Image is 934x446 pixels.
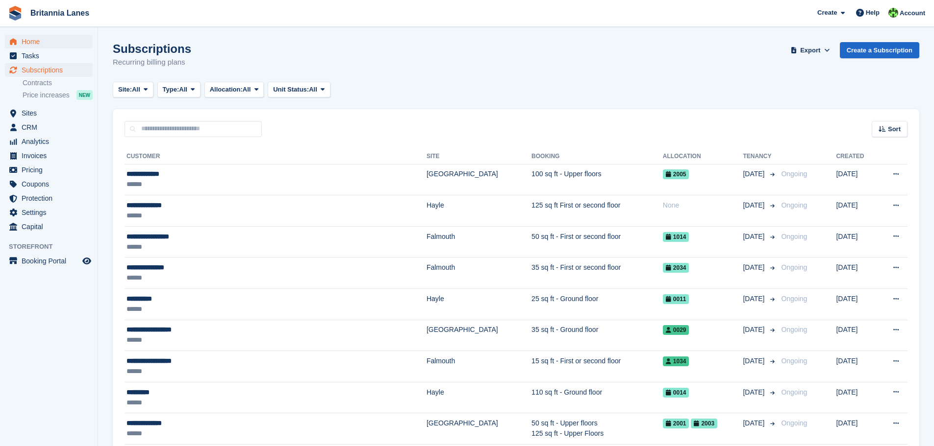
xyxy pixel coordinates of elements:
td: Falmouth [427,351,531,382]
a: menu [5,49,93,63]
td: [DATE] [836,413,877,445]
button: Unit Status: All [268,82,330,98]
img: Robert Parr [888,8,898,18]
span: Ongoing [781,419,807,427]
th: Customer [125,149,427,164]
span: Ongoing [781,388,807,396]
a: menu [5,163,93,177]
span: 1014 [663,232,689,242]
th: Created [836,149,877,164]
td: [GEOGRAPHIC_DATA] [427,320,531,351]
span: [DATE] [743,325,766,335]
span: Booking Portal [22,254,80,268]
span: CRM [22,120,80,134]
span: All [132,85,140,94]
button: Allocation: All [204,82,264,98]
span: [DATE] [743,200,766,211]
a: menu [5,191,93,205]
span: Settings [22,206,80,219]
span: [DATE] [743,387,766,398]
td: 125 sq ft First or second floor [531,195,663,227]
td: 15 sq ft - First or second floor [531,351,663,382]
td: 50 sq ft - Upper floors 125 sq ft - Upper Floors [531,413,663,445]
td: [DATE] [836,226,877,258]
td: 35 sq ft - First or second floor [531,258,663,289]
h1: Subscriptions [113,42,191,55]
th: Booking [531,149,663,164]
td: [GEOGRAPHIC_DATA] [427,413,531,445]
span: Analytics [22,135,80,148]
span: All [309,85,317,94]
p: Recurring billing plans [113,57,191,68]
span: Price increases [23,91,70,100]
span: [DATE] [743,294,766,304]
td: Hayle [427,382,531,413]
a: menu [5,63,93,77]
a: menu [5,220,93,234]
td: Falmouth [427,258,531,289]
th: Allocation [663,149,743,164]
td: 100 sq ft - Upper floors [531,164,663,195]
span: Create [817,8,837,18]
td: [DATE] [836,164,877,195]
td: [DATE] [836,195,877,227]
td: [DATE] [836,351,877,382]
img: stora-icon-8386f47178a22dfd0bd8f6a31ec36ba5ce8667c1dd55bd0f319d3a0aa187defe.svg [8,6,23,21]
span: 2003 [691,419,717,428]
span: Ongoing [781,201,807,209]
span: Allocation: [210,85,243,94]
span: 0014 [663,388,689,398]
span: All [243,85,251,94]
span: Sites [22,106,80,120]
td: [DATE] [836,320,877,351]
span: Type: [163,85,179,94]
button: Type: All [157,82,201,98]
td: Hayle [427,195,531,227]
span: [DATE] [743,418,766,428]
span: Site: [118,85,132,94]
a: Preview store [81,255,93,267]
span: Ongoing [781,326,807,333]
div: NEW [76,90,93,100]
span: Capital [22,220,80,234]
span: Pricing [22,163,80,177]
a: menu [5,254,93,268]
a: menu [5,206,93,219]
span: Tasks [22,49,80,63]
span: 2034 [663,263,689,273]
span: 0011 [663,294,689,304]
span: Export [800,46,820,55]
td: 110 sq ft - Ground floor [531,382,663,413]
td: [DATE] [836,382,877,413]
span: [DATE] [743,169,766,179]
td: Falmouth [427,226,531,258]
a: menu [5,120,93,134]
span: Protection [22,191,80,205]
span: 2005 [663,169,689,179]
span: Account [900,8,925,18]
button: Site: All [113,82,153,98]
span: 2001 [663,419,689,428]
div: None [663,200,743,211]
a: menu [5,149,93,163]
td: [DATE] [836,258,877,289]
span: [DATE] [743,262,766,273]
span: Home [22,35,80,48]
td: 35 sq ft - Ground floor [531,320,663,351]
th: Tenancy [743,149,777,164]
span: Subscriptions [22,63,80,77]
span: Sort [888,124,901,134]
a: Contracts [23,78,93,88]
span: Ongoing [781,170,807,178]
a: menu [5,35,93,48]
a: menu [5,135,93,148]
span: Ongoing [781,233,807,240]
span: Help [866,8,880,18]
span: Ongoing [781,295,807,303]
td: [GEOGRAPHIC_DATA] [427,164,531,195]
span: Coupons [22,177,80,191]
td: [DATE] [836,289,877,320]
span: [DATE] [743,356,766,366]
a: Price increases NEW [23,90,93,100]
span: Unit Status: [273,85,309,94]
